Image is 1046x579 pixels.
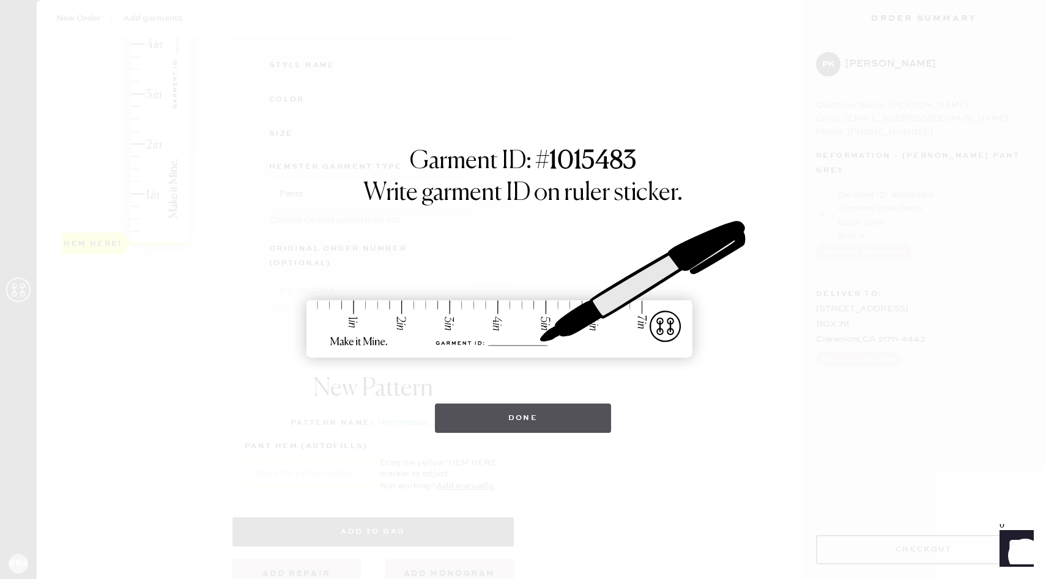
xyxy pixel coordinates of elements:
[988,524,1040,577] iframe: Front Chat
[294,190,752,391] img: ruler-sticker-sharpie.svg
[549,149,636,174] strong: 1015483
[435,404,612,433] button: Done
[410,147,636,179] h1: Garment ID: #
[363,179,683,208] h1: Write garment ID on ruler sticker.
